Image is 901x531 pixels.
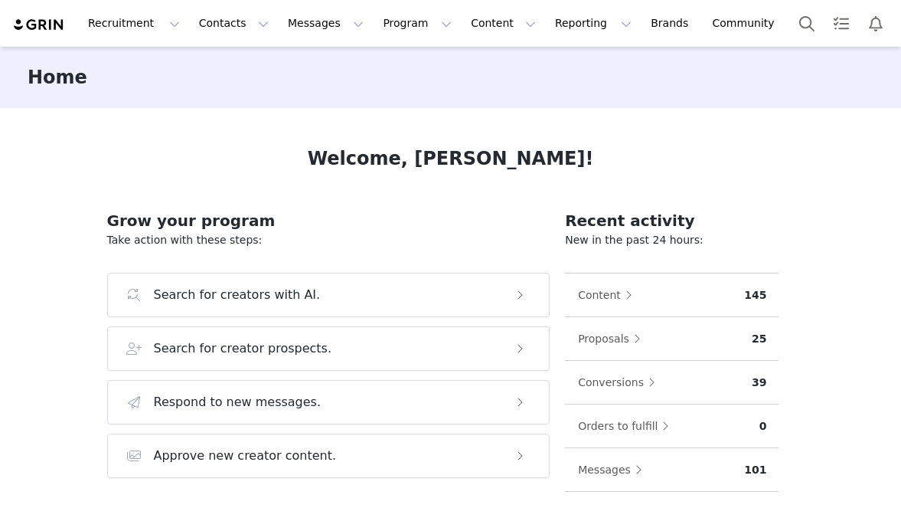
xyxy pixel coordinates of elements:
[154,286,321,304] h3: Search for creators with AI.
[546,6,641,41] button: Reporting
[703,6,791,41] a: Community
[308,145,594,172] h1: Welcome, [PERSON_NAME]!
[859,6,893,41] button: Notifications
[565,209,779,232] h2: Recent activity
[577,457,650,482] button: Messages
[790,6,824,41] button: Search
[577,326,648,351] button: Proposals
[154,447,337,465] h3: Approve new creator content.
[759,418,767,434] p: 0
[190,6,278,41] button: Contacts
[752,375,766,391] p: 39
[824,6,858,41] a: Tasks
[154,393,322,411] h3: Respond to new messages.
[107,380,550,424] button: Respond to new messages.
[744,287,766,303] p: 145
[641,6,702,41] a: Brands
[28,64,87,91] h3: Home
[744,462,766,478] p: 101
[107,209,550,232] h2: Grow your program
[107,273,550,317] button: Search for creators with AI.
[279,6,373,41] button: Messages
[79,6,189,41] button: Recruitment
[577,370,663,395] button: Conversions
[12,18,66,32] img: grin logo
[107,232,550,248] p: Take action with these steps:
[154,339,332,358] h3: Search for creator prospects.
[374,6,461,41] button: Program
[107,434,550,478] button: Approve new creator content.
[107,326,550,371] button: Search for creator prospects.
[752,331,766,347] p: 25
[577,414,677,438] button: Orders to fulfill
[577,283,640,307] button: Content
[462,6,545,41] button: Content
[565,232,779,248] p: New in the past 24 hours:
